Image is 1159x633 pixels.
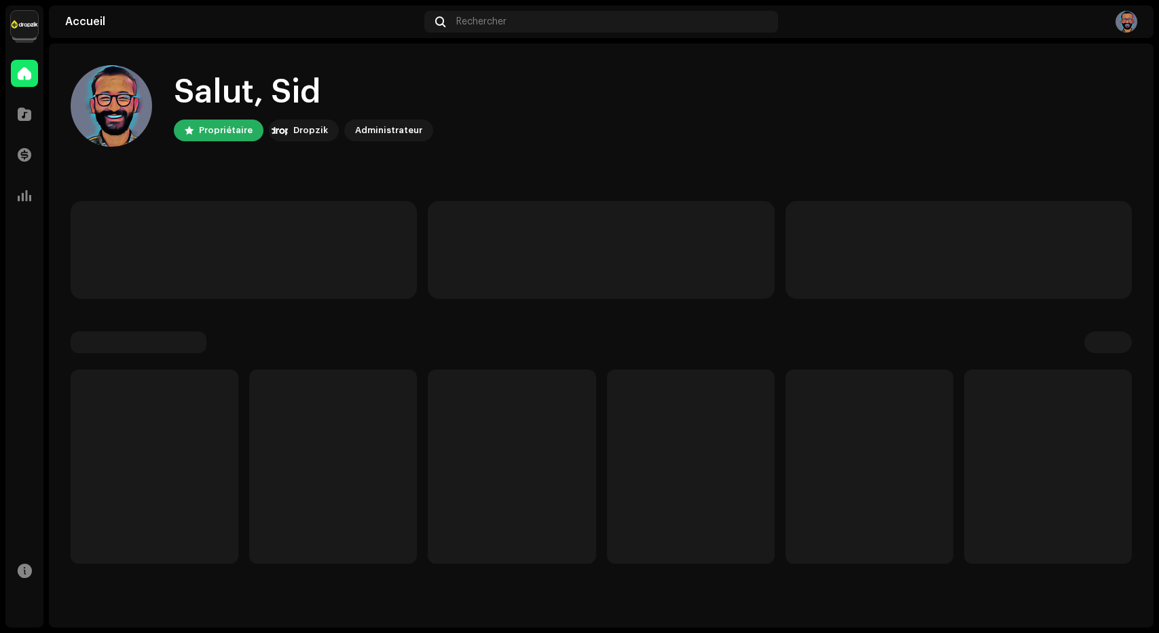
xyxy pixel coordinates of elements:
[355,122,422,139] div: Administrateur
[65,16,419,27] div: Accueil
[11,11,38,38] img: 6b198820-6d9f-4d8e-bd7e-78ab9e57ca24
[174,71,433,114] div: Salut, Sid
[293,122,328,139] div: Dropzik
[272,122,288,139] img: 6b198820-6d9f-4d8e-bd7e-78ab9e57ca24
[1116,11,1137,33] img: d4daa476-e117-4de8-b19f-5f62e856cfe7
[199,122,253,139] div: Propriétaire
[456,16,507,27] span: Rechercher
[71,65,152,147] img: d4daa476-e117-4de8-b19f-5f62e856cfe7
